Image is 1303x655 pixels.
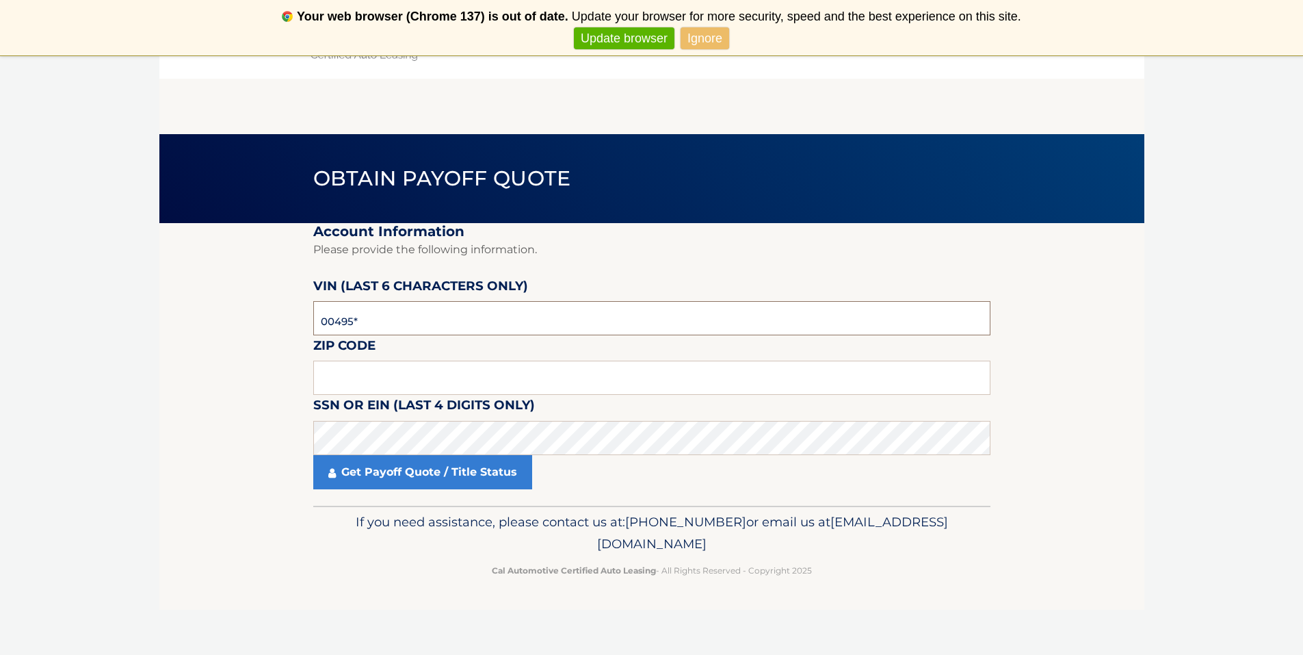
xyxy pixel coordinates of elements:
[313,223,990,240] h2: Account Information
[681,27,729,50] a: Ignore
[572,10,1021,23] span: Update your browser for more security, speed and the best experience on this site.
[313,455,532,489] a: Get Payoff Quote / Title Status
[313,395,535,420] label: SSN or EIN (last 4 digits only)
[313,335,376,361] label: Zip Code
[313,166,571,191] span: Obtain Payoff Quote
[322,511,982,555] p: If you need assistance, please contact us at: or email us at
[492,565,656,576] strong: Cal Automotive Certified Auto Leasing
[313,276,528,301] label: VIN (last 6 characters only)
[625,514,746,530] span: [PHONE_NUMBER]
[313,240,990,259] p: Please provide the following information.
[297,10,568,23] b: Your web browser (Chrome 137) is out of date.
[574,27,674,50] a: Update browser
[322,563,982,578] p: - All Rights Reserved - Copyright 2025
